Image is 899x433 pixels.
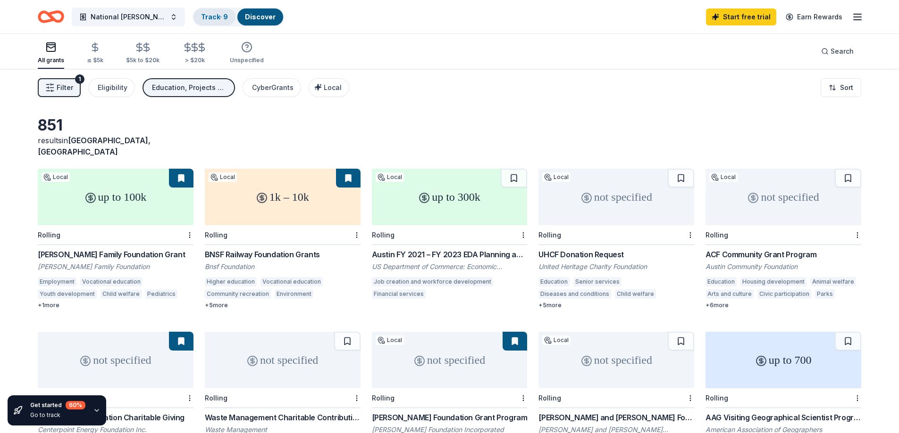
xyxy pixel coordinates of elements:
[706,289,754,299] div: Arts and culture
[38,332,193,388] div: not specified
[810,277,856,286] div: Animal welfare
[275,289,313,299] div: Environment
[38,38,64,69] button: All grants
[145,289,177,299] div: Pediatrics
[706,169,861,225] div: not specified
[101,289,142,299] div: Child welfare
[182,57,207,64] div: > $20k
[88,78,135,97] button: Eligibility
[706,277,737,286] div: Education
[538,332,694,388] div: not specified
[542,335,571,345] div: Local
[38,6,64,28] a: Home
[372,169,528,302] a: up to 300kLocalRollingAustin FY 2021 – FY 2023 EDA Planning and Local Technical AssistanceUS Depa...
[706,332,861,388] div: up to 700
[38,78,81,97] button: Filter1
[372,277,493,286] div: Job creation and workforce development
[538,249,694,260] div: UHCF Donation Request
[205,169,361,309] a: 1k – 10kLocalRollingBNSF Railway Foundation GrantsBnsf FoundationHigher educationVocational educa...
[205,289,271,299] div: Community recreation
[542,172,571,182] div: Local
[205,231,227,239] div: Rolling
[538,231,561,239] div: Rolling
[372,169,528,225] div: up to 300k
[573,277,622,286] div: Senior services
[193,8,284,26] button: Track· 9Discover
[205,302,361,309] div: + 5 more
[98,82,127,93] div: Eligibility
[38,169,193,309] a: up to 100kLocalRolling[PERSON_NAME] Family Foundation Grant[PERSON_NAME] Family FoundationEmploym...
[143,78,235,97] button: Education, Projects & programming
[38,57,64,64] div: All grants
[205,262,361,271] div: Bnsf Foundation
[38,136,151,156] span: [GEOGRAPHIC_DATA], [GEOGRAPHIC_DATA]
[309,78,349,97] button: Local
[376,335,404,345] div: Local
[245,13,276,21] a: Discover
[38,262,193,271] div: [PERSON_NAME] Family Foundation
[252,82,294,93] div: CyberGrants
[80,277,143,286] div: Vocational education
[38,277,76,286] div: Employment
[706,394,728,402] div: Rolling
[38,116,193,135] div: 851
[57,82,73,93] span: Filter
[840,82,853,93] span: Sort
[538,169,694,225] div: not specified
[815,289,835,299] div: Parks
[538,394,561,402] div: Rolling
[126,38,160,69] button: $5k to $20k
[230,57,264,64] div: Unspecified
[538,302,694,309] div: + 5 more
[372,412,528,423] div: [PERSON_NAME] Foundation Grant Program
[372,289,426,299] div: Financial services
[230,38,264,69] button: Unspecified
[372,231,395,239] div: Rolling
[66,401,85,409] div: 60 %
[706,231,728,239] div: Rolling
[38,231,60,239] div: Rolling
[814,42,861,61] button: Search
[205,412,361,423] div: Waste Management Charitable Contributions Program
[91,11,166,23] span: National [PERSON_NAME] College & Trade School Tours
[706,169,861,309] a: not specifiedLocalRollingACF Community Grant ProgramAustin Community FoundationEducationHousing d...
[205,169,361,225] div: 1k – 10k
[709,172,738,182] div: Local
[706,302,861,309] div: + 6 more
[538,169,694,309] a: not specifiedLocalRollingUHCF Donation RequestUnited Heritage Charity FoundationEducationSenior s...
[821,78,861,97] button: Sort
[372,249,528,260] div: Austin FY 2021 – FY 2023 EDA Planning and Local Technical Assistance
[706,412,861,423] div: AAG Visiting Geographical Scientist Program
[30,401,85,409] div: Get started
[740,277,807,286] div: Housing development
[538,277,570,286] div: Education
[538,412,694,423] div: [PERSON_NAME] and [PERSON_NAME] Foundation Grant
[42,172,70,182] div: Local
[372,394,395,402] div: Rolling
[205,249,361,260] div: BNSF Railway Foundation Grants
[376,172,404,182] div: Local
[38,249,193,260] div: [PERSON_NAME] Family Foundation Grant
[152,82,227,93] div: Education, Projects & programming
[706,262,861,271] div: Austin Community Foundation
[372,262,528,271] div: US Department of Commerce: Economic Development Administration (EDA)
[38,169,193,225] div: up to 100k
[38,136,151,156] span: in
[209,172,237,182] div: Local
[201,13,228,21] a: Track· 9
[757,289,811,299] div: Civic participation
[243,78,301,97] button: CyberGrants
[780,8,848,25] a: Earn Rewards
[831,46,854,57] span: Search
[72,8,185,26] button: National [PERSON_NAME] College & Trade School Tours
[538,262,694,271] div: United Heritage Charity Foundation
[38,289,97,299] div: Youth development
[182,38,207,69] button: > $20k
[30,411,85,419] div: Go to track
[615,289,656,299] div: Child welfare
[324,83,342,91] span: Local
[205,277,257,286] div: Higher education
[205,332,361,388] div: not specified
[75,74,84,84] div: 1
[38,135,193,157] div: results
